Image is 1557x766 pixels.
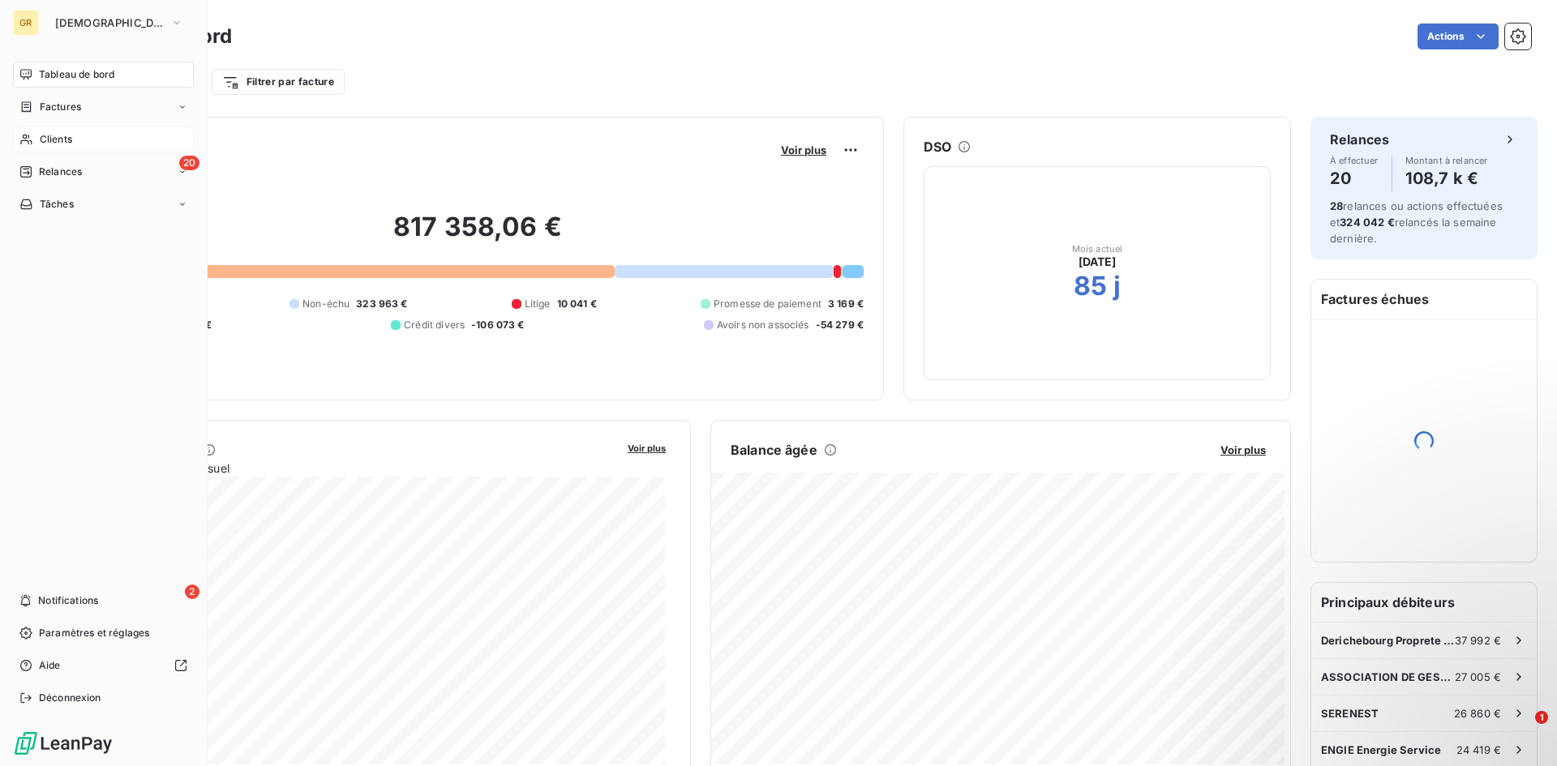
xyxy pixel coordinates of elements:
span: -54 279 € [816,318,864,332]
a: Aide [13,653,194,678]
h4: 20 [1330,165,1379,191]
span: Litige [525,297,551,311]
h6: Relances [1330,130,1389,149]
img: Logo LeanPay [13,730,114,756]
span: 28 [1330,199,1343,212]
button: Filtrer par facture [212,69,345,95]
span: [DATE] [1079,254,1117,270]
span: Tableau de bord [39,67,114,82]
span: Notifications [38,593,98,608]
span: Promesse de paiement [714,297,821,311]
span: Clients [40,132,72,147]
span: 324 042 € [1340,216,1394,229]
div: GR [13,10,39,36]
h2: j [1113,270,1121,302]
span: Voir plus [628,443,666,454]
button: Actions [1418,24,1499,49]
iframe: Intercom notifications message [1233,609,1557,722]
span: Déconnexion [39,691,101,705]
span: [DEMOGRAPHIC_DATA] [55,16,164,29]
span: Montant à relancer [1405,156,1488,165]
span: Factures [40,100,81,114]
span: Voir plus [781,143,826,156]
span: Chiffre d'affaires mensuel [92,460,616,477]
iframe: Intercom live chat [1502,711,1541,750]
h4: 108,7 k € [1405,165,1488,191]
span: Aide [39,658,61,673]
span: Relances [39,165,82,179]
span: 3 169 € [828,297,864,311]
h2: 85 [1074,270,1107,302]
span: Paramètres et réglages [39,626,149,640]
span: relances ou actions effectuées et relancés la semaine dernière. [1330,199,1503,245]
button: Voir plus [1216,443,1271,457]
button: Voir plus [776,143,831,157]
span: ENGIE Energie Service [1321,743,1441,756]
h2: 817 358,06 € [92,211,864,259]
span: Tâches [40,197,74,212]
span: À effectuer [1330,156,1379,165]
span: 20 [179,156,199,170]
h6: Principaux débiteurs [1311,583,1537,622]
h6: Balance âgée [731,440,817,460]
span: 1 [1535,711,1548,724]
h6: DSO [924,137,951,156]
span: Voir plus [1220,443,1266,456]
span: Mois actuel [1072,244,1123,254]
span: 10 041 € [557,297,597,311]
span: -106 073 € [471,318,525,332]
span: Avoirs non associés [717,318,809,332]
span: 2 [185,584,199,599]
button: Voir plus [623,440,671,455]
span: 24 419 € [1456,743,1501,756]
span: Non-échu [302,297,350,311]
span: 323 963 € [356,297,407,311]
h6: Factures échues [1311,280,1537,319]
span: Crédit divers [404,318,465,332]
